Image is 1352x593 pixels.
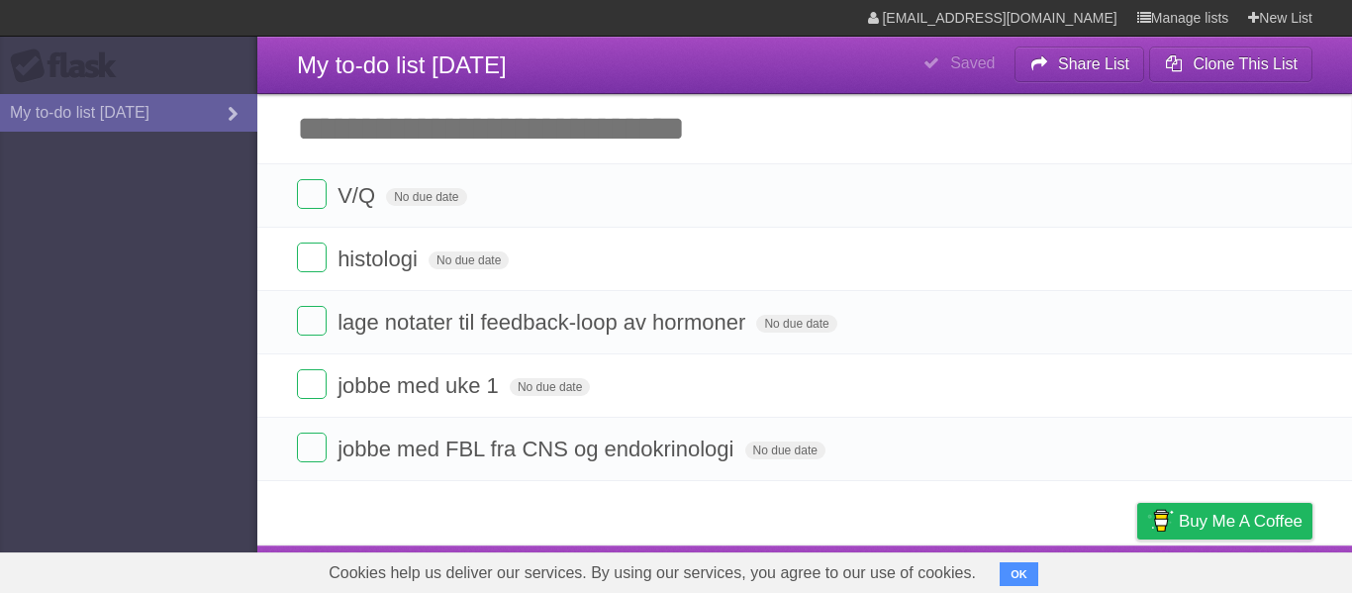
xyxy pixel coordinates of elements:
[756,315,836,333] span: No due date
[1014,47,1145,82] button: Share List
[386,188,466,206] span: No due date
[745,442,825,459] span: No due date
[338,373,504,398] span: jobbe med uke 1
[1044,550,1088,588] a: Terms
[1137,503,1312,540] a: Buy me a coffee
[338,310,750,335] span: lage notater til feedback-loop av hormoner
[1188,550,1312,588] a: Suggest a feature
[338,437,738,461] span: jobbe med FBL fra CNS og endokrinologi
[297,433,327,462] label: Done
[939,550,1019,588] a: Developers
[1149,47,1312,82] button: Clone This List
[297,306,327,336] label: Done
[1000,562,1038,586] button: OK
[10,49,129,84] div: Flask
[1147,504,1174,538] img: Buy me a coffee
[950,54,995,71] b: Saved
[429,251,509,269] span: No due date
[1193,55,1298,72] b: Clone This List
[510,378,590,396] span: No due date
[297,51,507,78] span: My to-do list [DATE]
[874,550,916,588] a: About
[297,179,327,209] label: Done
[309,553,996,593] span: Cookies help us deliver our services. By using our services, you agree to our use of cookies.
[338,183,380,208] span: V/Q
[297,369,327,399] label: Done
[338,247,423,271] span: histologi
[1058,55,1129,72] b: Share List
[1111,550,1163,588] a: Privacy
[1179,504,1303,539] span: Buy me a coffee
[297,243,327,272] label: Done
